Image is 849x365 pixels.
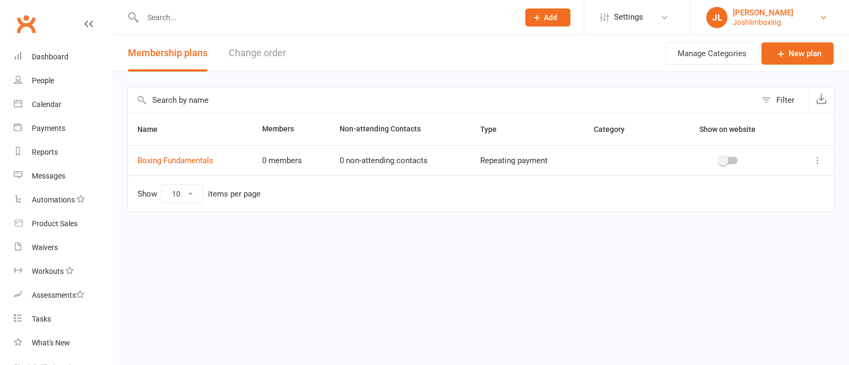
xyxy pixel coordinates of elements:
[14,140,112,164] a: Reports
[690,123,767,136] button: Show on website
[14,283,112,307] a: Assessments
[14,69,112,93] a: People
[594,123,636,136] button: Category
[330,113,471,145] th: Non-attending Contacts
[330,145,471,175] td: 0 non-attending contacts
[699,125,756,133] span: Show on website
[14,93,112,117] a: Calendar
[32,76,54,85] div: People
[756,87,809,113] button: Filter
[137,184,261,203] div: Show
[14,236,112,260] a: Waivers
[137,156,213,165] a: Boxing Fundamentals
[665,42,759,65] button: Manage Categories
[32,339,70,347] div: What's New
[137,125,169,133] span: Name
[14,260,112,283] a: Workouts
[14,188,112,212] a: Automations
[32,219,77,228] div: Product Sales
[544,13,557,22] span: Add
[128,35,207,72] button: Membership plans
[480,125,508,133] span: Type
[614,5,643,29] span: Settings
[14,164,112,188] a: Messages
[32,291,84,299] div: Assessments
[32,243,58,252] div: Waivers
[229,35,286,72] button: Change order
[140,10,512,25] input: Search...
[14,117,112,140] a: Payments
[761,42,834,65] a: New plan
[32,52,68,61] div: Dashboard
[32,267,64,275] div: Workouts
[706,7,727,28] div: JL
[525,8,570,26] button: Add
[137,123,169,136] button: Name
[480,123,508,136] button: Type
[14,307,112,331] a: Tasks
[32,100,62,109] div: Calendar
[471,145,584,175] td: Repeating payment
[32,124,65,132] div: Payments
[32,315,51,323] div: Tasks
[208,190,261,199] div: items per page
[14,331,112,355] a: What's New
[253,113,330,145] th: Members
[128,87,756,113] input: Search by name
[32,195,75,204] div: Automations
[13,11,39,37] a: Clubworx
[32,148,58,156] div: Reports
[594,125,636,133] span: Category
[14,45,112,69] a: Dashboard
[733,17,793,27] div: Joshlimboxing
[253,145,330,175] td: 0 members
[32,172,65,180] div: Messages
[733,8,793,17] div: [PERSON_NAME]
[14,212,112,236] a: Product Sales
[776,94,794,106] div: Filter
